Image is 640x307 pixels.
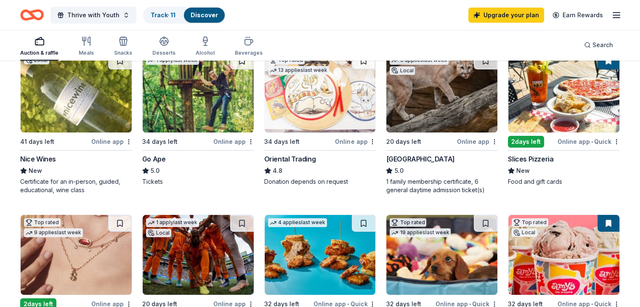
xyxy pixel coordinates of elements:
[196,50,215,56] div: Alcohol
[516,166,530,176] span: New
[390,218,426,227] div: Top rated
[235,33,263,61] button: Beverages
[390,228,451,237] div: 19 applies last week
[386,52,498,194] a: Image for Houston Zoo3 applieslast weekLocal20 days leftOnline app[GEOGRAPHIC_DATA]5.01 family me...
[196,33,215,61] button: Alcohol
[235,50,263,56] div: Beverages
[152,50,175,56] div: Desserts
[146,218,199,227] div: 1 apply last week
[151,11,175,19] a: Track· 11
[142,52,254,186] a: Image for Go Ape1 applylast week34 days leftOnline appGo Ape5.0Tickets
[335,136,376,147] div: Online app
[91,136,132,147] div: Online app
[20,137,54,147] div: 41 days left
[151,166,159,176] span: 5.0
[386,53,497,132] img: Image for Houston Zoo
[558,136,620,147] div: Online app Quick
[508,53,619,132] img: Image for Slices Pizzeria
[512,228,537,237] div: Local
[273,166,282,176] span: 4.8
[264,177,376,186] div: Donation depends on request
[20,177,132,194] div: Certificate for an in-person, guided, educational, wine class
[20,33,58,61] button: Auction & raffle
[213,136,254,147] div: Online app
[50,7,136,24] button: Thrive with Youth
[79,33,94,61] button: Meals
[577,37,620,53] button: Search
[24,218,61,227] div: Top rated
[390,66,415,75] div: Local
[508,177,620,186] div: Food and gift cards
[79,50,94,56] div: Meals
[114,50,132,56] div: Snacks
[265,53,376,132] img: Image for Oriental Trading
[142,154,166,164] div: Go Ape
[457,136,498,147] div: Online app
[21,53,132,132] img: Image for Nice Wines
[592,40,613,50] span: Search
[114,33,132,61] button: Snacks
[20,50,58,56] div: Auction & raffle
[508,52,620,186] a: Image for Slices Pizzeria2days leftOnline app•QuickSlices PizzeriaNewFood and gift cards
[191,11,218,19] a: Discover
[468,8,544,23] a: Upgrade your plan
[512,218,548,227] div: Top rated
[386,154,454,164] div: [GEOGRAPHIC_DATA]
[29,166,42,176] span: New
[152,33,175,61] button: Desserts
[264,154,316,164] div: Oriental Trading
[143,53,254,132] img: Image for Go Ape
[547,8,608,23] a: Earn Rewards
[508,136,544,148] div: 2 days left
[146,229,171,237] div: Local
[20,5,44,25] a: Home
[20,154,56,164] div: Nice Wines
[386,215,497,295] img: Image for BarkBox
[264,137,300,147] div: 34 days left
[268,66,329,75] div: 13 applies last week
[386,177,498,194] div: 1 family membership certificate, 6 general daytime admission ticket(s)
[21,215,132,295] img: Image for Kendra Scott
[268,218,327,227] div: 4 applies last week
[67,10,120,20] span: Thrive with Youth
[20,52,132,194] a: Image for Nice WinesLocal41 days leftOnline appNice WinesNewCertificate for an in-person, guided,...
[508,154,553,164] div: Slices Pizzeria
[265,215,376,295] img: Image for Maple Street Biscuit
[24,228,83,237] div: 9 applies last week
[264,52,376,186] a: Image for Oriental TradingTop rated13 applieslast week34 days leftOnline appOriental Trading4.8Do...
[142,177,254,186] div: Tickets
[386,137,421,147] div: 20 days left
[508,215,619,295] img: Image for Amy's Ice Creams
[142,137,178,147] div: 34 days left
[143,7,226,24] button: Track· 11Discover
[591,138,593,145] span: •
[394,166,403,176] span: 5.0
[143,215,254,295] img: Image for Houston Dynamo Football Club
